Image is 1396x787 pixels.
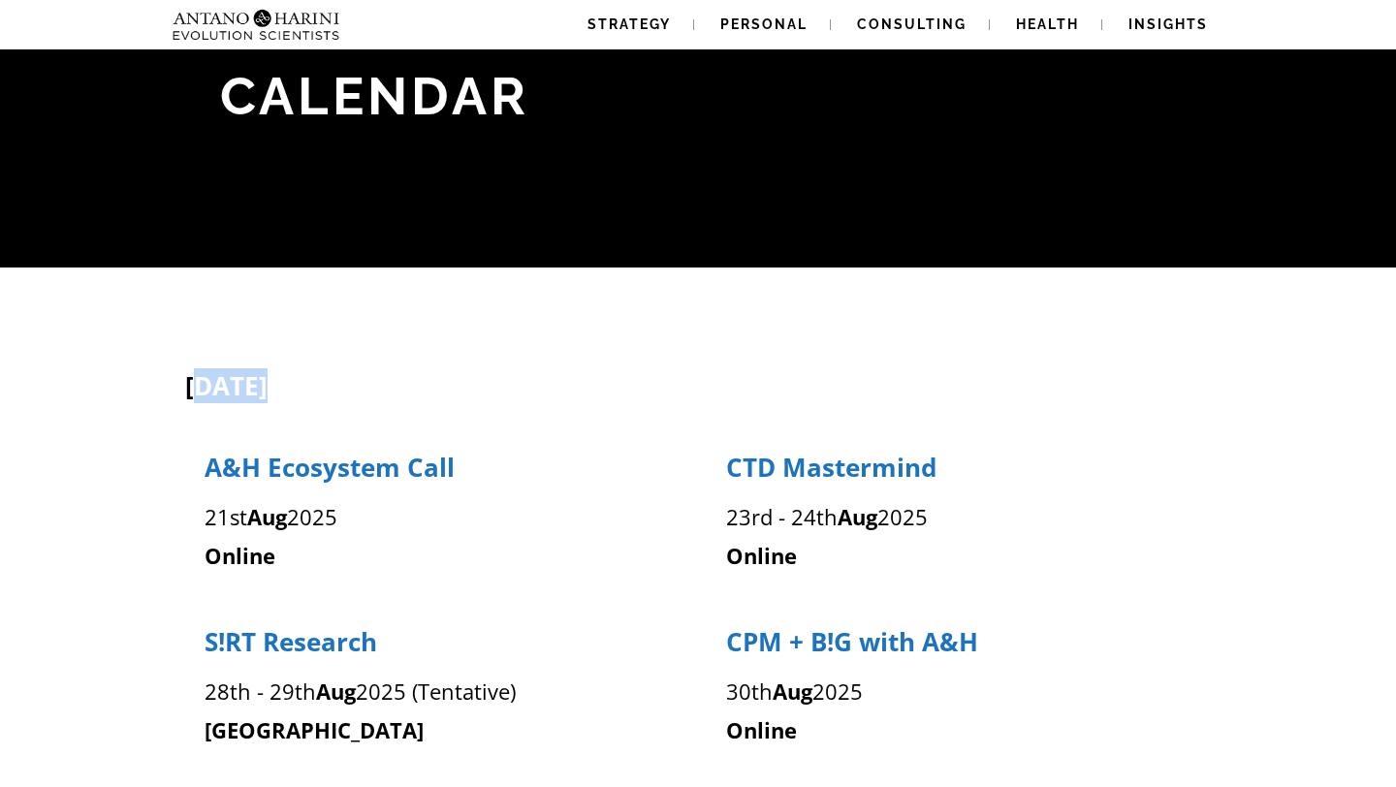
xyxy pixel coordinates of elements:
[205,715,424,744] strong: [GEOGRAPHIC_DATA]
[1016,16,1079,32] span: Health
[205,673,671,749] p: 28th - 29th 2025 (Tentative)
[316,677,356,706] strong: Aug
[205,450,455,485] span: A&H Ecosystem Call
[726,673,1192,711] p: 30th 2025
[726,624,978,659] span: CPM + B!G with A&H
[205,624,377,659] span: S!RT Research
[726,498,1192,537] p: 23rd - 24th 2025
[205,498,671,537] p: 21st 2025
[587,16,671,32] span: Strategy
[726,450,936,485] span: CTD Mastermind
[726,541,797,570] strong: Online
[205,541,275,570] strong: Online
[185,368,268,403] span: [DATE]
[1128,16,1208,32] span: Insights
[773,677,812,706] strong: Aug
[838,502,877,531] strong: Aug
[857,16,967,32] span: Consulting
[220,65,529,127] span: Calendar
[247,502,287,531] strong: Aug
[720,16,808,32] span: Personal
[726,715,797,744] strong: Online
